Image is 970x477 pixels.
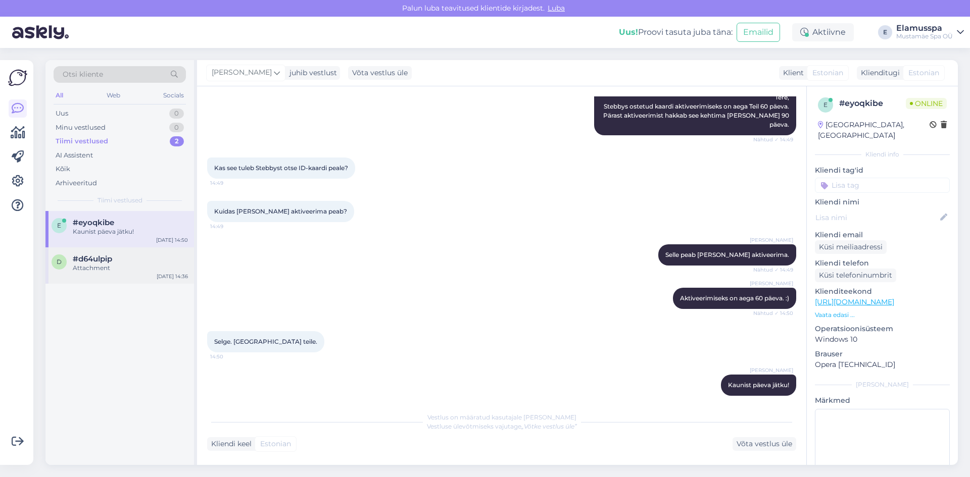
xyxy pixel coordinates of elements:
div: Kõik [56,164,70,174]
span: d [57,258,62,266]
span: Aktiveerimiseks on aega 60 päeva. :) [680,294,789,302]
span: [PERSON_NAME] [750,236,793,244]
span: Vestlus on määratud kasutajale [PERSON_NAME] [427,413,576,421]
div: 2 [170,136,184,146]
div: 0 [169,123,184,133]
div: juhib vestlust [285,68,337,78]
input: Lisa nimi [815,212,938,223]
b: Uus! [619,27,638,37]
div: E [878,25,892,39]
span: Nähtud ✓ 14:50 [753,309,793,317]
div: Attachment [73,263,188,273]
p: Märkmed [815,395,950,406]
span: [PERSON_NAME] [750,280,793,287]
p: Opera [TECHNICAL_ID] [815,359,950,370]
span: Tiimi vestlused [98,196,142,205]
span: #eyoqkibe [73,218,114,227]
span: 14:50 [210,353,248,360]
div: Kliendi info [815,150,950,159]
span: Vestluse ülevõtmiseks vajutage [427,422,577,430]
div: Aktiivne [792,23,854,41]
span: Otsi kliente [63,69,103,80]
span: Estonian [260,439,291,449]
span: 14:49 [210,179,248,187]
span: Selge. [GEOGRAPHIC_DATA] teile. [214,338,317,345]
span: #d64ulpip [73,254,112,263]
a: [URL][DOMAIN_NAME] [815,297,894,306]
div: Kaunist päeva jätku! [73,227,188,236]
div: Küsi telefoninumbrit [815,269,896,282]
span: e [57,222,61,229]
span: Kas see tuleb Stebbyst otse ID-kaardi peale? [214,164,348,172]
div: Võta vestlus üle [733,437,796,451]
div: Tiimi vestlused [56,136,108,146]
p: Brauser [815,349,950,359]
p: Vaata edasi ... [815,310,950,320]
span: Online [906,98,947,109]
div: [GEOGRAPHIC_DATA], [GEOGRAPHIC_DATA] [818,120,930,141]
span: Estonian [908,68,939,78]
a: ElamusspaMustamäe Spa OÜ [896,24,964,40]
p: Windows 10 [815,334,950,345]
div: Web [105,89,122,102]
span: [PERSON_NAME] [212,67,272,78]
span: Kaunist päeva jätku! [728,381,789,389]
div: # eyoqkibe [839,97,906,110]
div: [DATE] 14:36 [157,273,188,280]
div: Elamusspa [896,24,953,32]
span: Luba [545,4,568,13]
span: e [823,101,828,109]
p: Kliendi email [815,230,950,240]
div: Uus [56,109,68,119]
span: Estonian [812,68,843,78]
div: Mustamäe Spa OÜ [896,32,953,40]
div: Klienditugi [857,68,900,78]
p: Kliendi tag'id [815,165,950,176]
div: AI Assistent [56,150,93,161]
p: Kliendi telefon [815,258,950,269]
p: Operatsioonisüsteem [815,324,950,334]
span: Kuidas [PERSON_NAME] aktiveerima peab? [214,207,347,215]
span: Nähtud ✓ 14:49 [753,266,793,274]
span: Nähtud ✓ 14:49 [753,136,793,143]
div: Võta vestlus üle [348,66,412,80]
div: 0 [169,109,184,119]
img: Askly Logo [8,68,27,87]
div: Minu vestlused [56,123,106,133]
div: Kliendi keel [207,439,252,449]
input: Lisa tag [815,178,950,193]
div: Proovi tasuta juba täna: [619,26,733,38]
span: [PERSON_NAME] [750,366,793,374]
div: Arhiveeritud [56,178,97,188]
span: 14:49 [210,223,248,230]
div: [DATE] 14:50 [156,236,188,244]
p: Kliendi nimi [815,197,950,207]
i: „Võtke vestlus üle” [521,422,577,430]
p: Klienditeekond [815,286,950,297]
div: All [54,89,65,102]
div: Socials [161,89,186,102]
div: Klient [779,68,804,78]
div: [PERSON_NAME] [815,380,950,389]
span: Selle peab [PERSON_NAME] aktiveerima. [665,251,789,258]
span: 14:50 [755,396,793,404]
div: Küsi meiliaadressi [815,240,887,254]
button: Emailid [737,23,780,42]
